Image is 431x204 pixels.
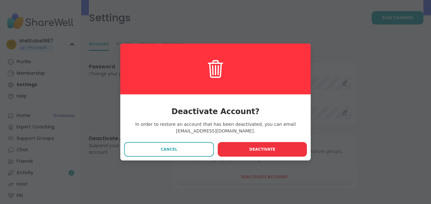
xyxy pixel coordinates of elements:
button: Cancel [124,142,214,157]
span: Deactivate [249,146,275,152]
span: Cancel [161,146,177,152]
span: In order to restore an account that has been deactivated, you can email [EMAIL_ADDRESS][DOMAIN_NA... [124,121,307,134]
h3: Deactivate Account? [124,106,307,117]
button: Deactivate [218,142,307,157]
